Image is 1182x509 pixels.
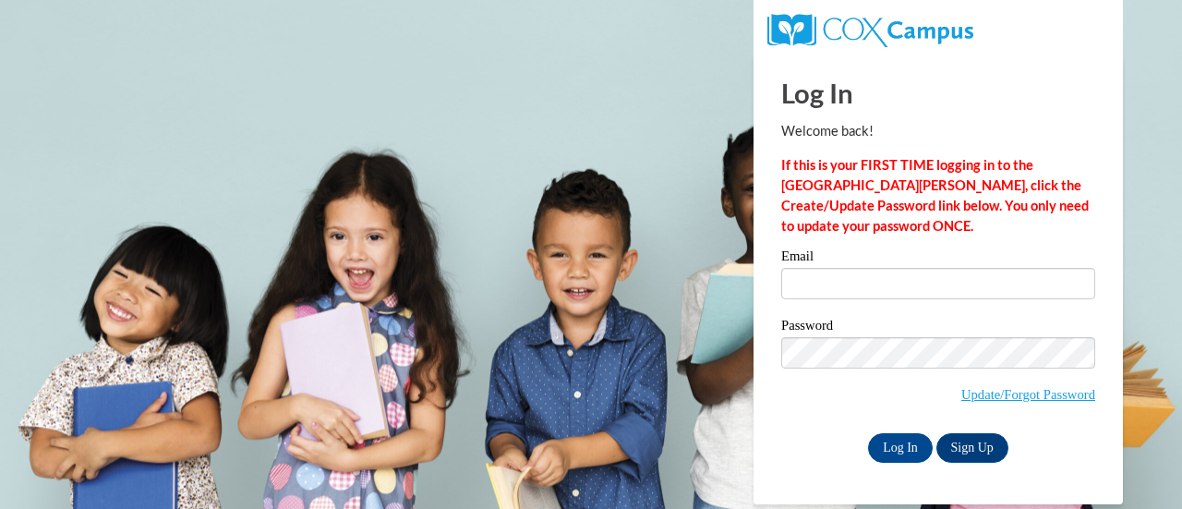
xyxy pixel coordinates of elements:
strong: If this is your FIRST TIME logging in to the [GEOGRAPHIC_DATA][PERSON_NAME], click the Create/Upd... [781,157,1089,234]
a: Sign Up [936,433,1008,463]
p: Welcome back! [781,121,1095,141]
a: Update/Forgot Password [961,387,1095,402]
label: Email [781,249,1095,268]
img: COX Campus [767,14,973,47]
input: Log In [868,433,933,463]
h1: Log In [781,74,1095,112]
label: Password [781,319,1095,337]
a: COX Campus [767,21,973,37]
